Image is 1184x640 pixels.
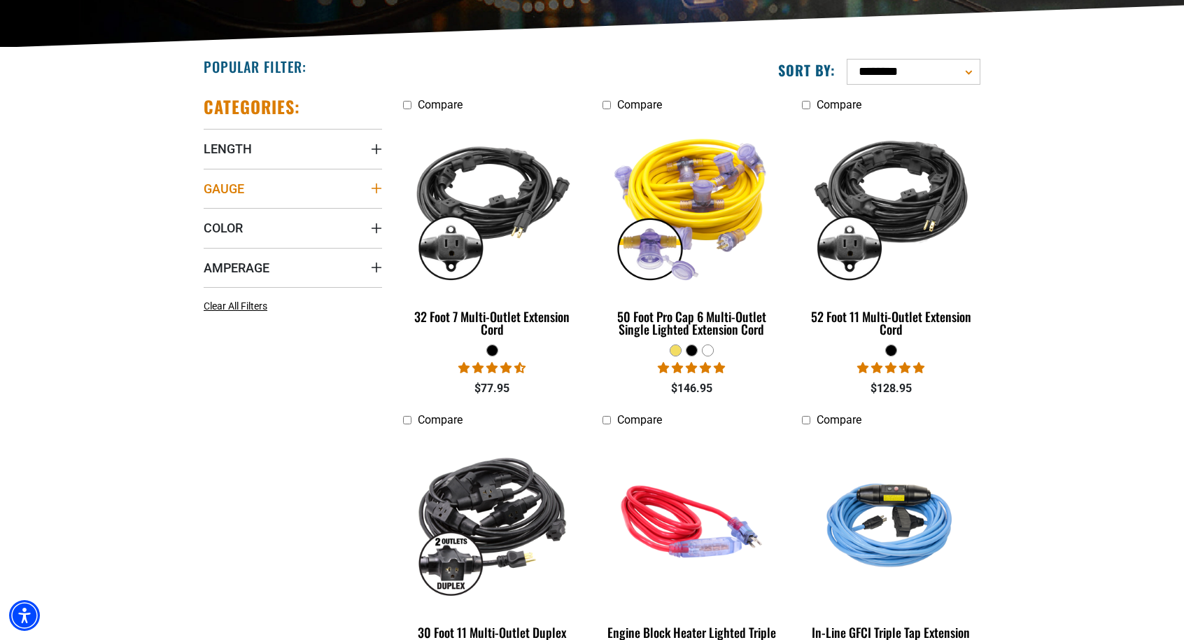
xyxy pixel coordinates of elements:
div: $128.95 [802,380,980,397]
a: black 52 Foot 11 Multi-Outlet Extension Cord [802,118,980,344]
span: Compare [418,98,463,111]
a: black 32 Foot 7 Multi-Outlet Extension Cord [403,118,582,344]
img: black [803,125,979,286]
span: Length [204,141,252,157]
img: red [603,440,780,601]
span: 4.95 stars [857,361,924,375]
a: yellow 50 Foot Pro Cap 6 Multi-Outlet Single Lighted Extension Cord [602,118,781,344]
label: Sort by: [778,61,836,79]
summary: Length [204,129,382,168]
h2: Popular Filter: [204,57,306,76]
summary: Gauge [204,169,382,208]
img: black [404,440,581,601]
h2: Categories: [204,96,300,118]
span: Color [204,220,243,236]
div: 32 Foot 7 Multi-Outlet Extension Cord [403,310,582,335]
span: Gauge [204,181,244,197]
span: Compare [817,98,861,111]
div: 52 Foot 11 Multi-Outlet Extension Cord [802,310,980,335]
span: Amperage [204,260,269,276]
summary: Color [204,208,382,247]
img: Light Blue [803,440,979,601]
div: 50 Foot Pro Cap 6 Multi-Outlet Single Lighted Extension Cord [602,310,781,335]
span: Compare [617,98,662,111]
span: 4.67 stars [458,361,526,375]
summary: Amperage [204,248,382,287]
span: Compare [617,413,662,426]
img: black [404,125,581,286]
span: Clear All Filters [204,300,267,312]
span: Compare [418,413,463,426]
span: 4.80 stars [658,361,725,375]
a: Clear All Filters [204,299,273,314]
div: Accessibility Menu [9,600,40,631]
div: $77.95 [403,380,582,397]
span: Compare [817,413,861,426]
img: yellow [603,125,780,286]
div: $146.95 [602,380,781,397]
